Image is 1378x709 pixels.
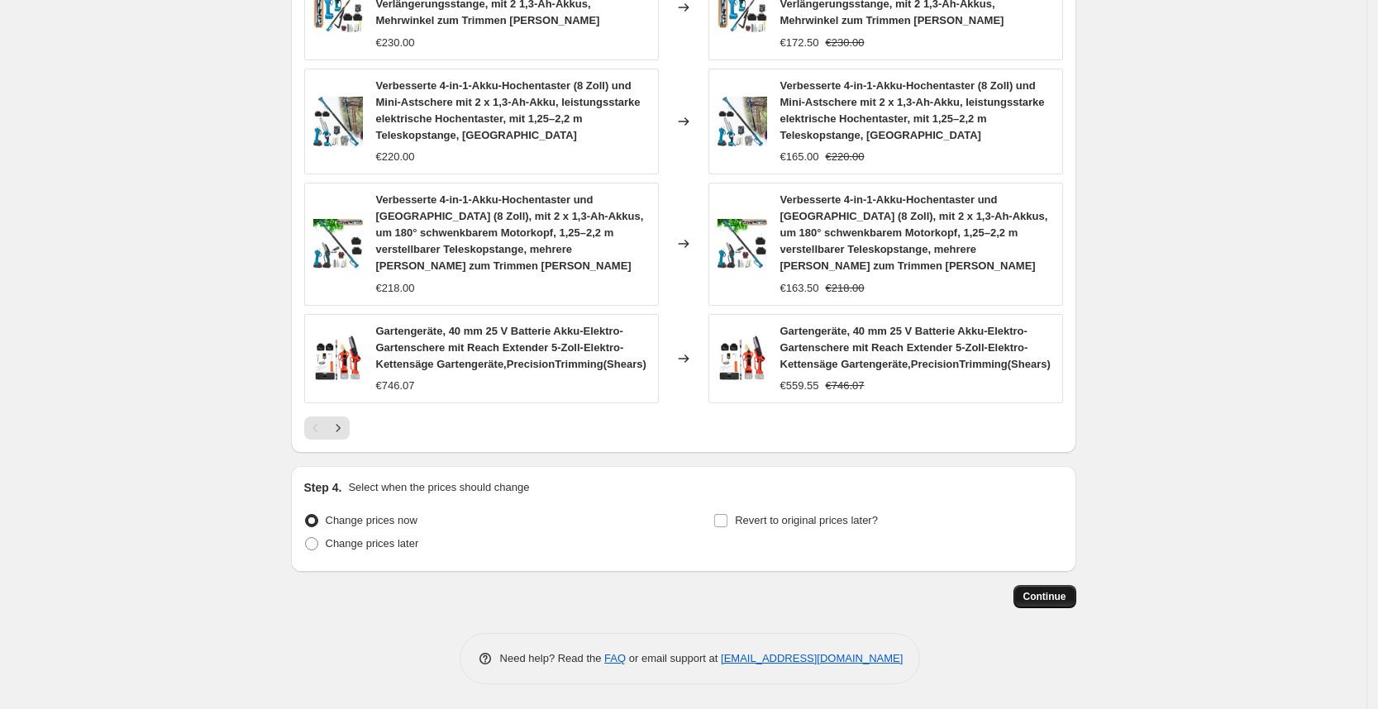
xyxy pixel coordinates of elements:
div: €746.07 [376,378,415,394]
div: €165.00 [780,149,819,165]
div: €163.50 [780,280,819,297]
button: Next [327,416,350,440]
img: 71Oci9h2FlL_80x.jpg [313,219,363,269]
strike: €218.00 [826,280,865,297]
span: Verbesserte 4-in-1-Akku-Hochentaster und [GEOGRAPHIC_DATA] (8 Zoll), mit 2 x 1,3-Ah-Akkus, um 180... [376,193,644,272]
div: €220.00 [376,149,415,165]
strike: €746.07 [826,378,865,394]
span: Verbesserte 4-in-1-Akku-Hochentaster (8 Zoll) und Mini-Astschere mit 2 x 1,3-Ah-Akku, leistungsst... [780,79,1045,141]
img: 71VMM5v5b5L_80x.jpg [718,334,767,383]
span: Gartengeräte, 40 mm 25 V Batterie Akku-Elektro-Gartenschere mit Reach Extender 5-Zoll-Elektro-Ket... [780,325,1051,370]
span: or email support at [626,652,721,664]
div: €559.55 [780,378,819,394]
a: [EMAIL_ADDRESS][DOMAIN_NAME] [721,652,903,664]
div: €230.00 [376,35,415,51]
span: Change prices now [326,514,417,526]
span: Revert to original prices later? [735,514,878,526]
strike: €230.00 [826,35,865,51]
div: €218.00 [376,280,415,297]
strike: €220.00 [826,149,865,165]
span: Verbesserte 4-in-1-Akku-Hochentaster (8 Zoll) und Mini-Astschere mit 2 x 1,3-Ah-Akku, leistungsst... [376,79,641,141]
img: 71pbnikxFvL_80x.jpg [718,97,767,146]
span: Gartengeräte, 40 mm 25 V Batterie Akku-Elektro-Gartenschere mit Reach Extender 5-Zoll-Elektro-Ket... [376,325,646,370]
h2: Step 4. [304,479,342,496]
img: 71VMM5v5b5L_80x.jpg [313,334,363,383]
span: Need help? Read the [500,652,605,664]
button: Continue [1013,585,1076,608]
div: €172.50 [780,35,819,51]
span: Continue [1023,590,1066,603]
p: Select when the prices should change [348,479,529,496]
img: 71pbnikxFvL_80x.jpg [313,97,363,146]
img: 71Oci9h2FlL_80x.jpg [718,219,767,269]
span: Change prices later [326,537,419,550]
span: Verbesserte 4-in-1-Akku-Hochentaster und [GEOGRAPHIC_DATA] (8 Zoll), mit 2 x 1,3-Ah-Akkus, um 180... [780,193,1048,272]
a: FAQ [604,652,626,664]
nav: Pagination [304,416,350,440]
